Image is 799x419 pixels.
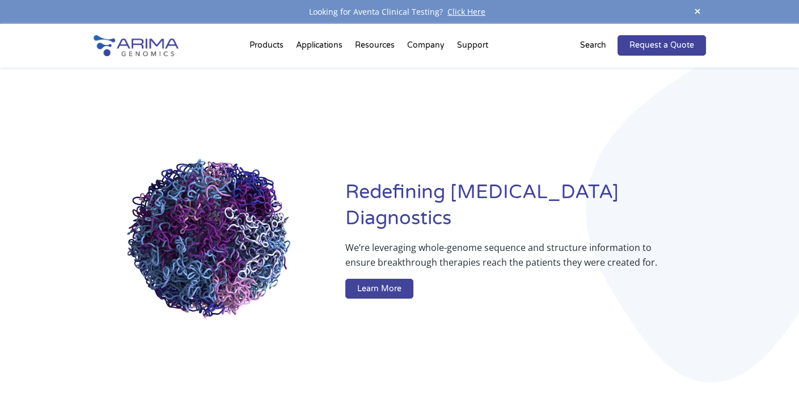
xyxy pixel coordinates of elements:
[94,5,706,19] div: Looking for Aventa Clinical Testing?
[345,279,413,299] a: Learn More
[580,38,606,53] p: Search
[443,6,490,17] a: Click Here
[345,240,660,279] p: We’re leveraging whole-genome sequence and structure information to ensure breakthrough therapies...
[618,35,706,56] a: Request a Quote
[94,35,179,56] img: Arima-Genomics-logo
[742,364,799,419] iframe: Chat Widget
[345,179,705,240] h1: Redefining [MEDICAL_DATA] Diagnostics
